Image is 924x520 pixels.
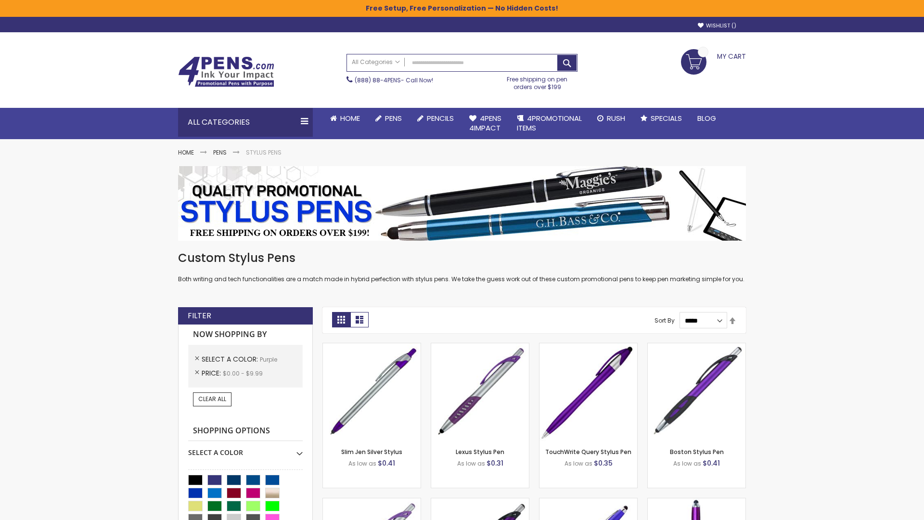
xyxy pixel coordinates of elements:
span: Clear All [198,395,226,403]
a: Lexus Stylus Pen-Purple [431,343,529,351]
strong: Filter [188,311,211,321]
div: Select A Color [188,441,303,457]
a: Lexus Metallic Stylus Pen-Purple [431,498,529,506]
span: $0.00 - $9.99 [223,369,263,377]
strong: Shopping Options [188,421,303,442]
span: Pens [385,113,402,123]
span: $0.41 [703,458,720,468]
img: 4Pens Custom Pens and Promotional Products [178,56,274,87]
span: As low as [457,459,485,468]
a: 4PROMOTIONALITEMS [509,108,590,139]
span: $0.35 [594,458,613,468]
h1: Custom Stylus Pens [178,250,746,266]
a: Specials [633,108,690,129]
span: 4Pens 4impact [469,113,501,133]
span: 4PROMOTIONAL ITEMS [517,113,582,133]
a: Pencils [410,108,462,129]
a: Slim Jen Silver Stylus-Purple [323,343,421,351]
a: Wishlist [698,22,736,29]
strong: Stylus Pens [246,148,282,156]
a: Rush [590,108,633,129]
div: Both writing and tech functionalities are a match made in hybrid perfection with stylus pens. We ... [178,250,746,284]
span: $0.41 [378,458,395,468]
strong: Grid [332,312,350,327]
a: Boston Stylus Pen [670,448,724,456]
span: Pencils [427,113,454,123]
span: - Call Now! [355,76,433,84]
a: (888) 88-4PENS [355,76,401,84]
a: Pens [213,148,227,156]
span: As low as [348,459,376,468]
span: As low as [673,459,701,468]
span: Home [340,113,360,123]
span: As low as [565,459,592,468]
a: TouchWrite Query Stylus Pen [545,448,631,456]
a: Home [178,148,194,156]
span: Rush [607,113,625,123]
a: 4Pens4impact [462,108,509,139]
img: Boston Stylus Pen-Purple [648,343,745,441]
a: Lexus Stylus Pen [456,448,504,456]
span: Price [202,368,223,378]
span: All Categories [352,58,400,66]
div: Free shipping on pen orders over $199 [497,72,578,91]
img: TouchWrite Query Stylus Pen-Purple [539,343,637,441]
span: $0.31 [487,458,503,468]
a: Boston Silver Stylus Pen-Purple [323,498,421,506]
a: Blog [690,108,724,129]
span: Blog [697,113,716,123]
a: Home [322,108,368,129]
a: TouchWrite Command Stylus Pen-Purple [648,498,745,506]
img: Slim Jen Silver Stylus-Purple [323,343,421,441]
strong: Now Shopping by [188,325,303,345]
span: Specials [651,113,682,123]
a: Pens [368,108,410,129]
a: Slim Jen Silver Stylus [341,448,402,456]
div: All Categories [178,108,313,137]
a: All Categories [347,54,405,70]
span: Purple [260,355,277,364]
a: Boston Stylus Pen-Purple [648,343,745,351]
span: Select A Color [202,354,260,364]
a: Clear All [193,392,231,406]
a: Sierra Stylus Twist Pen-Purple [539,498,637,506]
a: TouchWrite Query Stylus Pen-Purple [539,343,637,351]
img: Stylus Pens [178,166,746,241]
label: Sort By [654,316,675,325]
img: Lexus Stylus Pen-Purple [431,343,529,441]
